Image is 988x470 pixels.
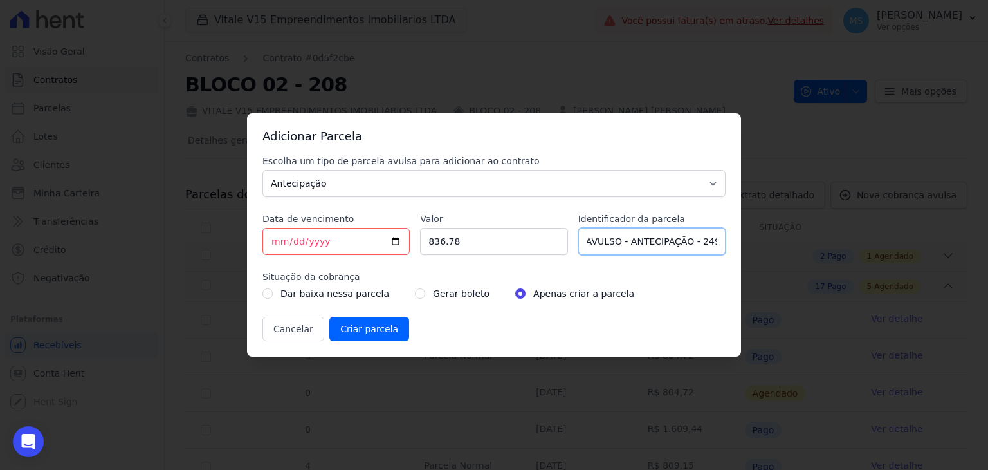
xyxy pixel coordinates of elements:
[280,286,389,301] label: Dar baixa nessa parcela
[262,270,726,283] label: Situação da cobrança
[262,129,726,144] h3: Adicionar Parcela
[578,212,726,225] label: Identificador da parcela
[262,155,726,167] label: Escolha um tipo de parcela avulsa para adicionar ao contrato
[533,286,634,301] label: Apenas criar a parcela
[13,426,44,457] div: Open Intercom Messenger
[433,286,489,301] label: Gerar boleto
[420,212,567,225] label: Valor
[262,317,324,341] button: Cancelar
[262,212,410,225] label: Data de vencimento
[329,317,409,341] input: Criar parcela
